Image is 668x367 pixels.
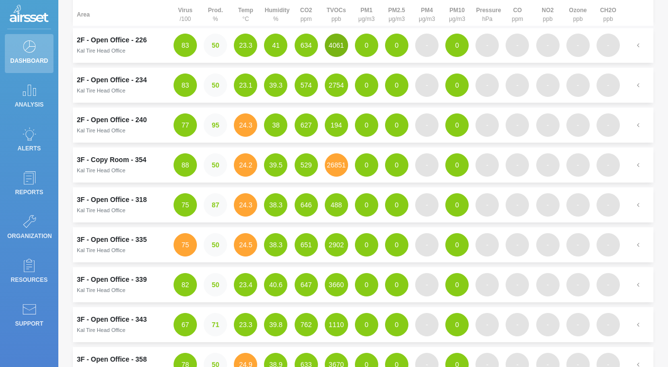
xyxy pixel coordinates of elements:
[7,185,51,200] p: Reports
[5,165,53,204] a: Reports
[5,253,53,292] a: Resources
[5,209,53,248] a: Organization
[445,313,469,336] button: 0
[536,273,560,296] button: -
[264,273,287,296] button: 40.6
[536,153,560,177] button: -
[295,313,318,336] button: 762
[5,78,53,117] a: Analysis
[445,113,469,137] button: 0
[211,201,219,209] strong: 87
[7,273,51,287] p: Resources
[234,113,257,137] button: 24.3
[506,34,529,57] button: -
[355,34,378,57] button: 0
[77,128,125,133] small: Kal Tire Head Office
[506,73,529,97] button: -
[506,313,529,336] button: -
[325,73,348,97] button: 2754
[211,161,219,169] strong: 50
[264,193,287,217] button: 38.3
[355,313,378,336] button: 0
[204,153,227,177] button: 50
[264,34,287,57] button: 41
[211,121,219,129] strong: 95
[536,113,560,137] button: -
[597,313,620,336] button: -
[264,313,287,336] button: 39.8
[506,113,529,137] button: -
[475,233,499,257] button: -
[415,193,439,217] button: -
[325,153,348,177] button: 26851
[7,316,51,331] p: Support
[415,233,439,257] button: -
[73,147,170,183] td: 3F - Copy Room - 354Kal Tire Head Office
[174,153,197,177] button: 88
[566,73,590,97] button: -
[174,73,197,97] button: 83
[174,233,197,257] button: 75
[445,193,469,217] button: 0
[325,113,348,137] button: 194
[536,313,560,336] button: -
[295,113,318,137] button: 627
[450,7,465,14] strong: PM10
[204,233,227,257] button: 50
[77,48,125,54] small: Kal Tire Head Office
[204,193,227,217] button: 87
[77,88,125,93] small: Kal Tire Head Office
[234,273,257,296] button: 23.4
[325,233,348,257] button: 2902
[421,7,433,14] strong: PM4
[73,68,170,103] td: 2F - Open Office - 234Kal Tire Head Office
[234,73,257,97] button: 23.1
[10,5,49,24] img: Logo
[566,273,590,296] button: -
[566,233,590,257] button: -
[238,7,253,14] strong: Temp
[174,113,197,137] button: 77
[211,281,219,289] strong: 50
[569,7,587,14] strong: Ozone
[73,227,170,262] td: 3F - Open Office - 335Kal Tire Head Office
[542,7,554,14] strong: NO2
[264,113,287,137] button: 38
[77,247,125,253] small: Kal Tire Head Office
[264,73,287,97] button: 39.3
[295,153,318,177] button: 529
[7,229,51,243] p: Organization
[234,193,257,217] button: 24.3
[325,193,348,217] button: 488
[385,193,408,217] button: 0
[234,34,257,57] button: 23.3
[355,113,378,137] button: 0
[355,273,378,296] button: 0
[295,193,318,217] button: 646
[566,193,590,217] button: -
[264,153,287,177] button: 39.5
[295,233,318,257] button: 651
[300,7,312,14] strong: CO2
[506,233,529,257] button: -
[73,307,170,342] td: 3F - Open Office - 343Kal Tire Head Office
[211,41,219,49] strong: 50
[73,187,170,222] td: 3F - Open Office - 318Kal Tire Head Office
[475,273,499,296] button: -
[445,73,469,97] button: 0
[295,34,318,57] button: 634
[385,313,408,336] button: 0
[506,153,529,177] button: -
[234,153,257,177] button: 24.2
[445,34,469,57] button: 0
[566,113,590,137] button: -
[77,167,125,173] small: Kal Tire Head Office
[295,73,318,97] button: 574
[536,73,560,97] button: -
[475,113,499,137] button: -
[513,7,522,14] strong: CO
[360,7,372,14] strong: PM1
[475,153,499,177] button: -
[174,193,197,217] button: 75
[385,273,408,296] button: 0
